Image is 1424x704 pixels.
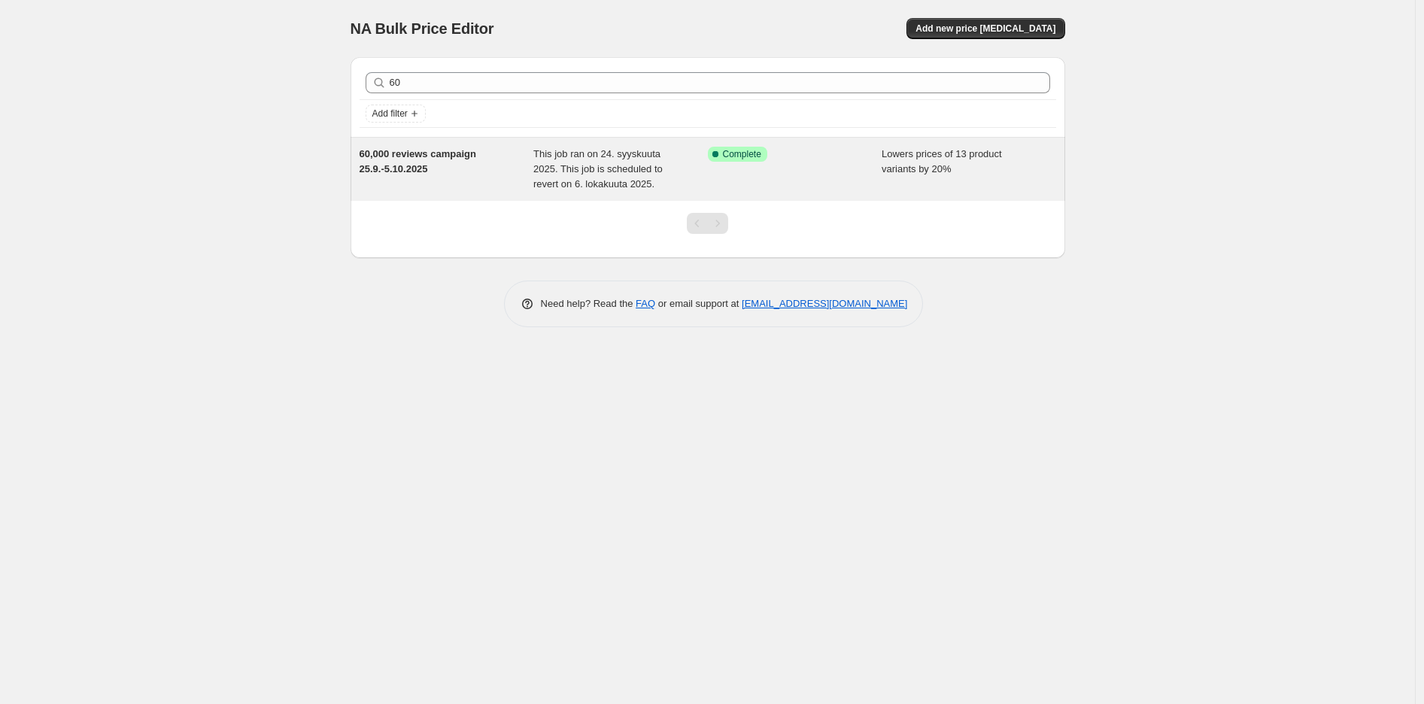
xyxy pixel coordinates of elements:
[372,108,408,120] span: Add filter
[636,298,655,309] a: FAQ
[915,23,1055,35] span: Add new price [MEDICAL_DATA]
[882,148,1002,174] span: Lowers prices of 13 product variants by 20%
[723,148,761,160] span: Complete
[541,298,636,309] span: Need help? Read the
[351,20,494,37] span: NA Bulk Price Editor
[360,148,476,174] span: 60,000 reviews campaign 25.9.-5.10.2025
[655,298,742,309] span: or email support at
[533,148,663,190] span: This job ran on 24. syyskuuta 2025. This job is scheduled to revert on 6. lokakuuta 2025.
[906,18,1064,39] button: Add new price [MEDICAL_DATA]
[687,213,728,234] nav: Pagination
[742,298,907,309] a: [EMAIL_ADDRESS][DOMAIN_NAME]
[366,105,426,123] button: Add filter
